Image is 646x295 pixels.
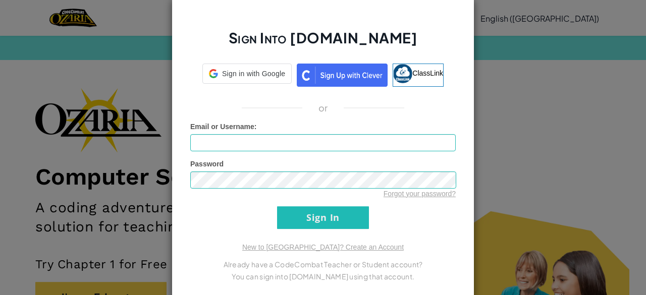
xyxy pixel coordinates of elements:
[242,243,404,251] a: New to [GEOGRAPHIC_DATA]? Create an Account
[384,190,456,198] a: Forgot your password?
[190,160,224,168] span: Password
[393,64,412,83] img: classlink-logo-small.png
[318,102,328,114] p: or
[297,64,388,87] img: clever_sso_button@2x.png
[277,206,369,229] input: Sign In
[190,258,456,270] p: Already have a CodeCombat Teacher or Student account?
[190,28,456,57] h2: Sign Into [DOMAIN_NAME]
[190,123,254,131] span: Email or Username
[190,122,257,132] label: :
[412,69,443,77] span: ClassLink
[202,64,292,84] div: Sign in with Google
[202,64,292,87] a: Sign in with Google
[190,270,456,282] p: You can sign into [DOMAIN_NAME] using that account.
[222,69,285,79] span: Sign in with Google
